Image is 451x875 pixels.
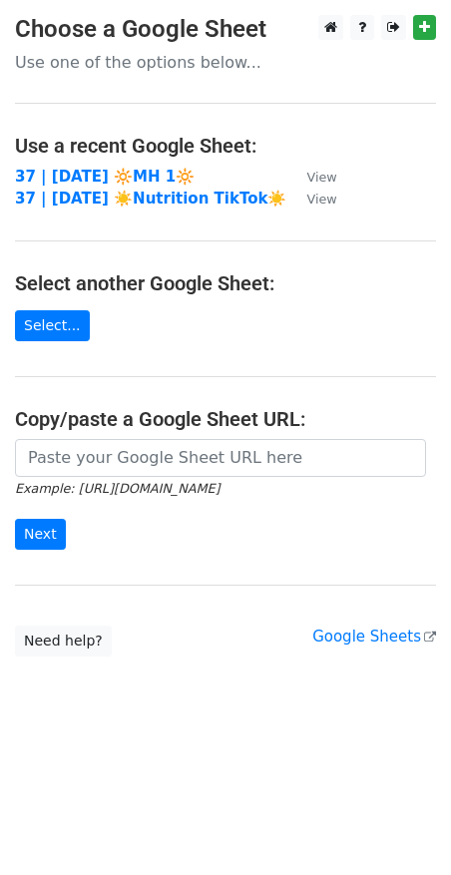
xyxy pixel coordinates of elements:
[15,15,436,44] h3: Choose a Google Sheet
[286,190,336,208] a: View
[306,192,336,207] small: View
[15,439,426,477] input: Paste your Google Sheet URL here
[15,190,286,208] a: 37 | [DATE] ☀️Nutrition TikTok☀️
[15,407,436,431] h4: Copy/paste a Google Sheet URL:
[312,628,436,646] a: Google Sheets
[15,52,436,73] p: Use one of the options below...
[15,481,220,496] small: Example: [URL][DOMAIN_NAME]
[15,168,195,186] a: 37 | [DATE] 🔆MH 1🔆
[15,626,112,656] a: Need help?
[15,310,90,341] a: Select...
[15,134,436,158] h4: Use a recent Google Sheet:
[286,168,336,186] a: View
[15,519,66,550] input: Next
[15,271,436,295] h4: Select another Google Sheet:
[306,170,336,185] small: View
